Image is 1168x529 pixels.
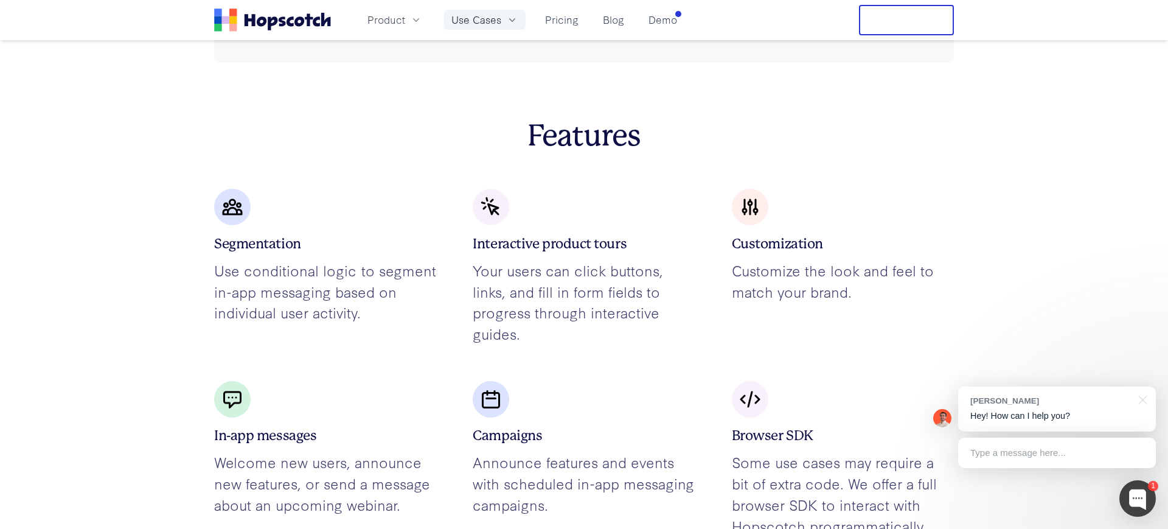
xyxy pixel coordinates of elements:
[360,10,429,30] button: Product
[540,10,583,30] a: Pricing
[367,12,405,27] span: Product
[732,237,954,248] h3: Customization
[214,430,436,440] h3: In-app messages
[1148,481,1158,491] div: 1
[473,237,695,248] h3: Interactive product tours
[473,452,695,515] p: Announce features and events with scheduled in-app messaging campaigns.
[732,430,954,440] h3: Browser SDK
[970,395,1131,407] div: [PERSON_NAME]
[451,12,501,27] span: Use Cases
[444,10,526,30] button: Use Cases
[214,452,436,515] p: Welcome new users, announce new features, or send a message about an upcoming webinar.
[933,409,951,427] img: Mark Spera
[958,438,1156,468] div: Type a message here...
[473,430,695,440] h3: Campaigns
[644,10,682,30] a: Demo
[473,260,695,345] p: Your users can click buttons, links, and fill in form fields to progress through interactive guides.
[214,260,436,323] p: Use conditional logic to segment in-app messaging based on individual user activity.
[598,10,629,30] a: Blog
[214,119,954,154] h2: Features
[214,237,436,248] h3: Segmentation
[214,9,331,32] a: Home
[859,5,954,35] button: Free Trial
[970,410,1144,422] p: Hey! How can I help you?
[732,260,954,302] p: Customize the look and feel to match your brand.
